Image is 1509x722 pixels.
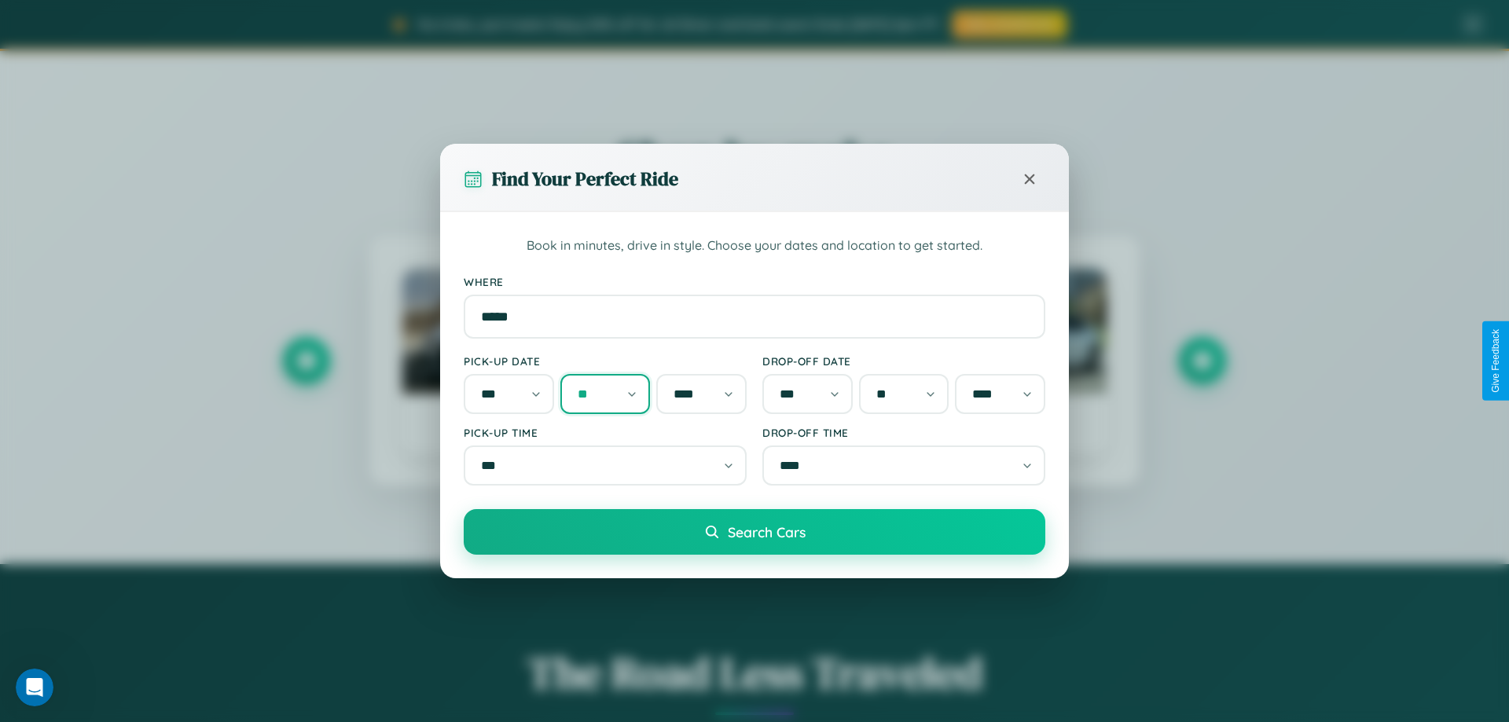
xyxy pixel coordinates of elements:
p: Book in minutes, drive in style. Choose your dates and location to get started. [464,236,1045,256]
label: Pick-up Date [464,354,747,368]
label: Where [464,275,1045,288]
label: Pick-up Time [464,426,747,439]
label: Drop-off Time [762,426,1045,439]
button: Search Cars [464,509,1045,555]
span: Search Cars [728,523,806,541]
label: Drop-off Date [762,354,1045,368]
h3: Find Your Perfect Ride [492,166,678,192]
